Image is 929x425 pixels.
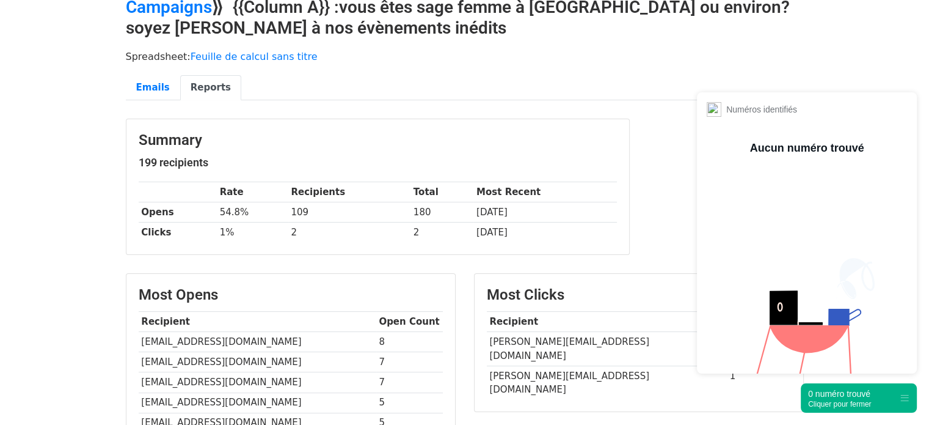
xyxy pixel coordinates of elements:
td: 8 [376,332,443,352]
th: Recipient [487,312,727,332]
th: Rate [217,182,288,202]
th: Recipient [139,312,376,332]
td: 7 [376,352,443,372]
th: Recipients [288,182,410,202]
td: [EMAIL_ADDRESS][DOMAIN_NAME] [139,332,376,352]
td: 180 [410,202,473,223]
p: Spreadsheet: [126,50,804,63]
td: 54.8% [217,202,288,223]
td: 109 [288,202,410,223]
td: [EMAIL_ADDRESS][DOMAIN_NAME] [139,372,376,393]
a: Reports [180,75,241,100]
td: [EMAIL_ADDRESS][DOMAIN_NAME] [139,352,376,372]
td: [DATE] [473,223,616,243]
td: [DATE] [473,202,616,223]
a: Emails [126,75,180,100]
h3: Most Opens [139,286,443,304]
td: 1% [217,223,288,243]
div: Widget de chat [868,366,929,425]
th: Opens [139,202,217,223]
h3: Most Clicks [487,286,791,304]
iframe: Chat Widget [868,366,929,425]
td: 2 [288,223,410,243]
td: 5 [376,393,443,413]
td: [PERSON_NAME][EMAIL_ADDRESS][DOMAIN_NAME] [487,366,727,399]
a: Feuille de calcul sans titre [191,51,318,62]
td: 2 [410,223,473,243]
h5: 199 recipients [139,156,617,169]
th: Clicks [139,223,217,243]
th: Total [410,182,473,202]
td: 7 [376,372,443,393]
th: Open Count [376,312,443,332]
td: [EMAIL_ADDRESS][DOMAIN_NAME] [139,393,376,413]
h3: Summary [139,131,617,149]
td: [PERSON_NAME][EMAIL_ADDRESS][DOMAIN_NAME] [487,332,727,366]
th: Most Recent [473,182,616,202]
